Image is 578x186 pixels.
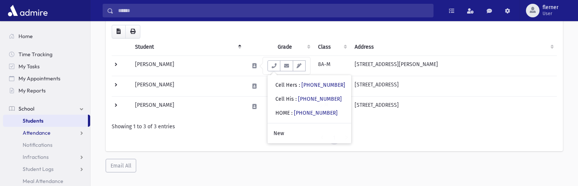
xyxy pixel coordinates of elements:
a: New [267,126,351,140]
a: [PHONE_NUMBER] [301,82,345,88]
span: Home [18,33,33,40]
a: School [3,103,90,115]
span: Time Tracking [18,51,52,58]
span: Notifications [23,141,52,148]
a: My Tasks [3,60,90,72]
th: Student: activate to sort column descending [131,38,244,56]
td: [STREET_ADDRESS] [350,76,557,96]
td: 8A-M [314,55,350,76]
a: Notifications [3,139,90,151]
th: Grade: activate to sort column ascending [273,38,314,56]
span: School [18,105,34,112]
a: [PHONE_NUMBER] [294,110,338,116]
div: HOME [275,109,338,117]
span: Students [23,117,43,124]
button: Email Templates [293,60,306,71]
button: Print [125,25,140,38]
a: Students [3,115,88,127]
span: Meal Attendance [23,178,63,184]
th: Address: activate to sort column ascending [350,38,557,56]
a: My Appointments [3,72,90,85]
span: : [299,82,300,88]
button: Email All [106,159,136,172]
td: [PERSON_NAME] [131,76,244,96]
span: flerner [543,5,558,11]
span: : [291,110,292,116]
img: AdmirePro [6,3,49,18]
span: Student Logs [23,166,54,172]
th: Class: activate to sort column ascending [314,38,350,56]
a: [PHONE_NUMBER] [298,96,342,102]
td: [PERSON_NAME] [131,55,244,76]
a: Student Logs [3,163,90,175]
a: My Reports [3,85,90,97]
td: 8 [273,55,314,76]
div: Showing 1 to 3 of 3 entries [112,123,557,131]
span: My Tasks [18,63,40,70]
td: [STREET_ADDRESS] [350,96,557,117]
a: Infractions [3,151,90,163]
a: Time Tracking [3,48,90,60]
span: Infractions [23,154,49,160]
span: My Reports [18,87,46,94]
span: : [295,96,297,102]
td: [PERSON_NAME] [131,96,244,117]
a: Home [3,30,90,42]
span: My Appointments [18,75,60,82]
span: User [543,11,558,17]
input: Search [114,4,433,17]
div: Cell Hers [275,81,345,89]
span: Attendance [23,129,51,136]
td: [STREET_ADDRESS][PERSON_NAME] [350,55,557,76]
a: Attendance [3,127,90,139]
button: CSV [112,25,126,38]
div: Cell His [275,95,342,103]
